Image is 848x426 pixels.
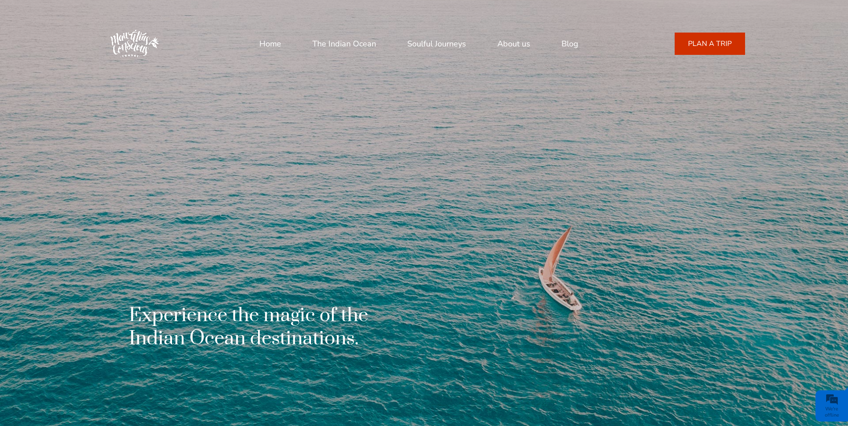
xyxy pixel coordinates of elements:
[312,33,376,54] a: The Indian Ocean
[129,304,398,350] h1: Experience the magic of the Indian Ocean destinations.
[407,33,466,54] a: Soulful Journeys
[561,33,578,54] a: Blog
[497,33,530,54] a: About us
[818,406,846,418] div: We're offline
[675,33,745,55] a: PLAN A TRIP
[259,33,281,54] a: Home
